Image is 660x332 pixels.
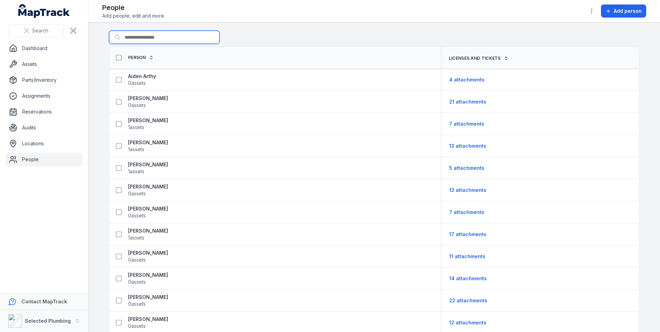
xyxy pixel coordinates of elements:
[128,205,168,219] a: [PERSON_NAME]0assets
[128,212,146,219] span: 0 assets
[102,3,165,12] h2: People
[128,256,146,263] span: 0 assets
[449,206,485,219] button: 7 attachments
[6,89,82,103] a: Assignments
[449,56,501,61] span: Licenses and Tickets
[6,57,82,71] a: Assets
[128,168,144,175] span: 1 assets
[128,139,168,153] a: [PERSON_NAME]1assets
[128,95,168,109] a: [PERSON_NAME]0assets
[449,95,487,108] button: 21 attachments
[128,55,146,60] span: Person
[128,102,146,109] span: 0 assets
[8,24,64,37] button: Search
[128,73,156,87] a: Aiden Arthy0assets
[128,301,146,307] span: 0 assets
[601,4,646,18] button: Add person
[449,139,487,153] button: 13 attachments
[128,294,168,307] a: [PERSON_NAME]0assets
[449,184,487,197] button: 13 attachments
[6,153,82,166] a: People
[449,162,485,175] button: 5 attachments
[128,117,168,124] strong: [PERSON_NAME]
[128,272,168,285] a: [PERSON_NAME]0assets
[449,294,488,307] button: 22 attachments
[449,250,486,263] button: 11 attachments
[128,124,144,131] span: 1 assets
[449,56,508,61] a: Licenses and Tickets
[128,80,146,87] span: 0 assets
[21,299,67,304] strong: Contact MapTrack
[128,161,168,175] a: [PERSON_NAME]1assets
[128,294,168,301] strong: [PERSON_NAME]
[128,272,168,279] strong: [PERSON_NAME]
[128,183,168,190] strong: [PERSON_NAME]
[102,12,165,19] span: Add people, edit and more.
[128,227,168,234] strong: [PERSON_NAME]
[449,117,485,130] button: 7 attachments
[128,55,154,60] a: Person
[614,8,642,14] span: Add person
[32,27,48,34] span: Search
[6,121,82,135] a: Audits
[128,279,146,285] span: 0 assets
[6,137,82,150] a: Locations
[128,95,168,102] strong: [PERSON_NAME]
[128,250,168,263] a: [PERSON_NAME]0assets
[128,234,144,241] span: 1 assets
[6,73,82,87] a: Parts/Inventory
[128,316,168,330] a: [PERSON_NAME]0assets
[128,250,168,256] strong: [PERSON_NAME]
[25,318,71,324] strong: Selected Plumbing
[449,73,485,86] button: 4 attachments
[128,73,156,80] strong: Aiden Arthy
[449,228,487,241] button: 17 attachments
[128,227,168,241] a: [PERSON_NAME]1assets
[128,146,144,153] span: 1 assets
[6,41,82,55] a: Dashboard
[18,4,70,18] a: MapTrack
[128,139,168,146] strong: [PERSON_NAME]
[449,316,487,329] button: 12 attachments
[128,316,168,323] strong: [PERSON_NAME]
[128,183,168,197] a: [PERSON_NAME]0assets
[6,105,82,119] a: Reservations
[128,161,168,168] strong: [PERSON_NAME]
[128,323,146,330] span: 0 assets
[128,117,168,131] a: [PERSON_NAME]1assets
[128,205,168,212] strong: [PERSON_NAME]
[128,190,146,197] span: 0 assets
[449,272,487,285] button: 14 attachments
